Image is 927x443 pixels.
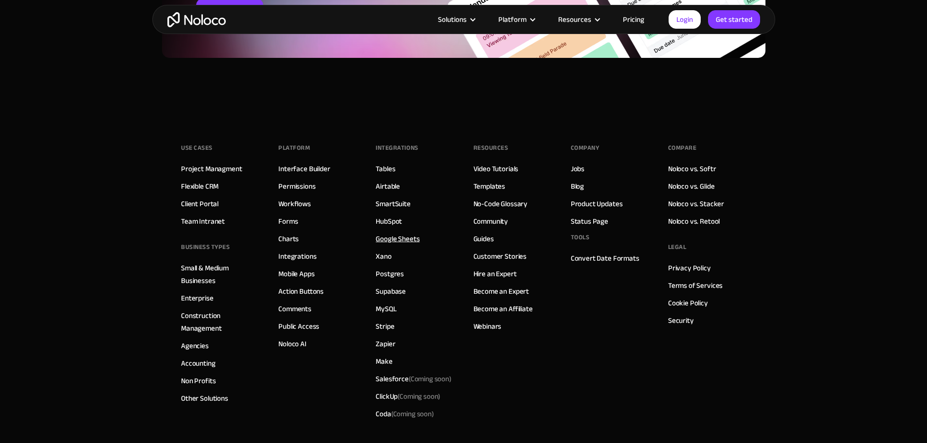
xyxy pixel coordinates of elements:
[473,215,509,228] a: Community
[473,232,494,245] a: Guides
[278,302,311,315] a: Comments
[376,250,391,263] a: Xano
[181,240,230,254] div: BUSINESS TYPES
[181,162,242,175] a: Project Managment
[376,408,434,420] div: Coda
[473,141,509,155] div: Resources
[571,180,584,193] a: Blog
[376,302,396,315] a: MySQL
[181,374,216,387] a: Non Profits
[473,320,502,333] a: Webinars
[278,162,330,175] a: Interface Builder
[708,10,760,29] a: Get started
[376,180,400,193] a: Airtable
[668,197,724,210] a: Noloco vs. Stacker
[181,392,228,405] a: Other Solutions
[668,262,711,274] a: Privacy Policy
[181,357,216,370] a: Accounting
[181,292,214,304] a: Enterprise
[278,285,324,298] a: Action Buttons
[473,162,519,175] a: Video Tutorials
[473,267,517,280] a: Hire an Expert
[571,252,639,265] a: Convert Date Formats
[498,13,527,26] div: Platform
[278,320,319,333] a: Public Access
[426,13,486,26] div: Solutions
[571,197,623,210] a: Product Updates
[181,215,225,228] a: Team Intranet
[278,197,311,210] a: Workflows
[278,250,316,263] a: Integrations
[611,13,656,26] a: Pricing
[376,355,392,368] a: Make
[571,230,590,245] div: Tools
[668,297,708,309] a: Cookie Policy
[181,180,218,193] a: Flexible CRM
[571,215,608,228] a: Status Page
[473,285,529,298] a: Become an Expert
[398,390,440,403] span: (Coming soon)
[409,372,452,386] span: (Coming soon)
[181,339,209,352] a: Agencies
[473,180,506,193] a: Templates
[546,13,611,26] div: Resources
[376,197,411,210] a: SmartSuite
[376,232,419,245] a: Google Sheets
[376,141,418,155] div: INTEGRATIONS
[668,162,716,175] a: Noloco vs. Softr
[181,262,259,287] a: Small & Medium Businesses
[486,13,546,26] div: Platform
[473,197,528,210] a: No-Code Glossary
[668,279,723,292] a: Terms of Services
[376,320,394,333] a: Stripe
[669,10,701,29] a: Login
[376,162,395,175] a: Tables
[278,232,299,245] a: Charts
[278,215,298,228] a: Forms
[278,337,307,350] a: Noloco AI
[668,180,715,193] a: Noloco vs. Glide
[571,162,584,175] a: Jobs
[167,12,226,27] a: home
[668,141,697,155] div: Compare
[668,215,720,228] a: Noloco vs. Retool
[376,267,404,280] a: Postgres
[181,309,259,335] a: Construction Management
[473,250,527,263] a: Customer Stories
[181,197,218,210] a: Client Portal
[558,13,591,26] div: Resources
[668,314,694,327] a: Security
[376,285,406,298] a: Supabase
[571,141,600,155] div: Company
[438,13,467,26] div: Solutions
[391,407,434,421] span: (Coming soon)
[376,215,402,228] a: HubSpot
[376,390,440,403] div: ClickUp
[181,141,213,155] div: Use Cases
[278,180,315,193] a: Permissions
[278,267,314,280] a: Mobile Apps
[376,337,395,350] a: Zapier
[668,240,687,254] div: Legal
[473,302,533,315] a: Become an Affiliate
[278,141,310,155] div: Platform
[376,372,452,385] div: Salesforce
